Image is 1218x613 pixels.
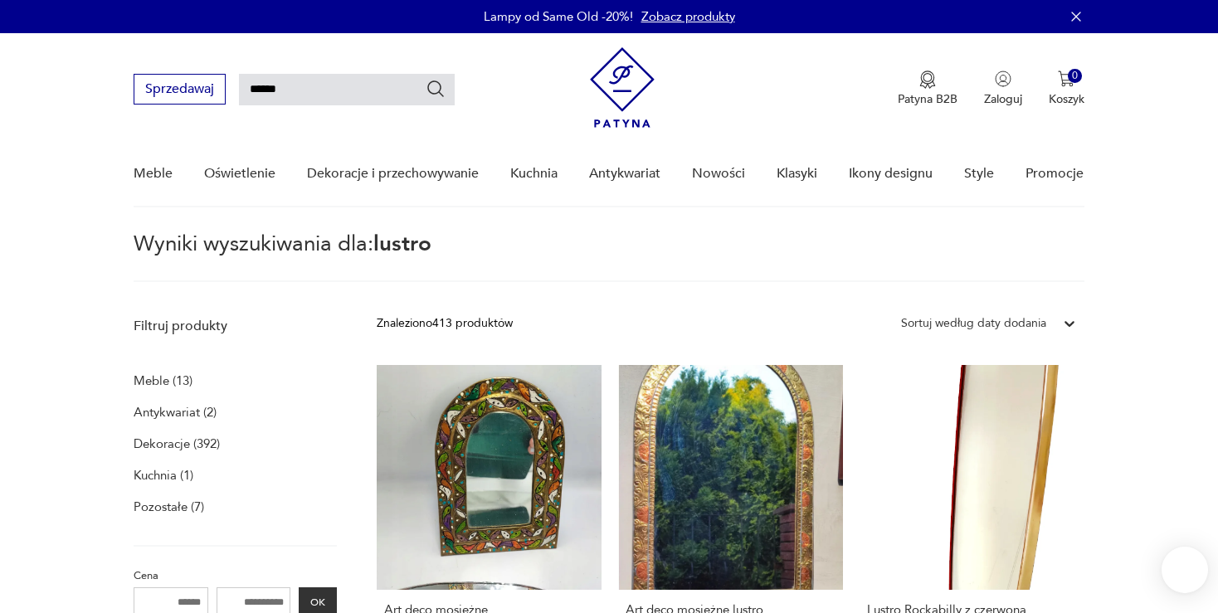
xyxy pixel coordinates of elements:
a: Promocje [1026,142,1084,206]
a: Kuchnia [510,142,558,206]
p: Koszyk [1049,91,1084,107]
button: Patyna B2B [898,71,957,107]
p: Lampy od Same Old -20%! [484,8,633,25]
img: Ikona medalu [919,71,936,89]
img: Ikonka użytkownika [995,71,1011,87]
img: Ikona koszyka [1058,71,1074,87]
a: Pozostałe (7) [134,495,204,518]
a: Ikona medaluPatyna B2B [898,71,957,107]
button: Zaloguj [984,71,1022,107]
p: Filtruj produkty [134,317,337,335]
div: Sortuj według daty dodania [901,314,1046,333]
a: Ikony designu [849,142,933,206]
div: Znaleziono 413 produktów [377,314,513,333]
p: Cena [134,567,337,585]
a: Zobacz produkty [641,8,735,25]
a: Antykwariat [589,142,660,206]
p: Wyniki wyszukiwania dla: [134,234,1084,282]
div: 0 [1068,69,1082,83]
a: Nowości [692,142,745,206]
a: Klasyki [777,142,817,206]
span: lustro [373,229,431,259]
a: Kuchnia (1) [134,464,193,487]
button: Szukaj [426,79,446,99]
button: Sprzedawaj [134,74,226,105]
a: Oświetlenie [204,142,275,206]
a: Meble (13) [134,369,192,392]
a: Meble [134,142,173,206]
a: Style [964,142,994,206]
button: 0Koszyk [1049,71,1084,107]
p: Patyna B2B [898,91,957,107]
a: Dekoracje (392) [134,432,220,455]
a: Sprzedawaj [134,85,226,96]
a: Antykwariat (2) [134,401,217,424]
p: Zaloguj [984,91,1022,107]
img: Patyna - sklep z meblami i dekoracjami vintage [590,47,655,128]
iframe: Smartsupp widget button [1162,547,1208,593]
a: Dekoracje i przechowywanie [307,142,479,206]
